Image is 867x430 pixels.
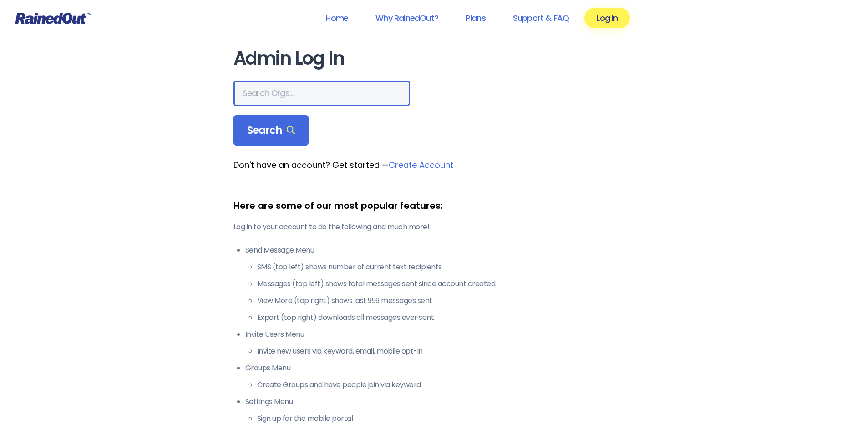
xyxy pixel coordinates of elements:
a: Create Account [389,159,453,171]
li: Groups Menu [245,363,634,390]
li: Messages (top left) shows total messages sent since account created [257,278,634,289]
li: Invite new users via keyword, email, mobile opt-in [257,346,634,357]
li: Sign up for the mobile portal [257,413,634,424]
p: Log in to your account to do the following and much more! [233,222,634,233]
a: Home [314,8,360,28]
span: Search [247,124,295,137]
li: View More (top right) shows last 999 messages sent [257,295,634,306]
div: Here are some of our most popular features: [233,199,634,212]
h1: Admin Log In [233,48,634,69]
div: Search [233,115,309,146]
input: Search Orgs… [233,81,410,106]
li: SMS (top left) shows number of current text recipients [257,262,634,273]
li: Invite Users Menu [245,329,634,357]
a: Why RainedOut? [364,8,450,28]
a: Log In [584,8,629,28]
a: Support & FAQ [501,8,581,28]
li: Create Groups and have people join via keyword [257,379,634,390]
a: Plans [454,8,497,28]
li: Send Message Menu [245,245,634,323]
li: Export (top right) downloads all messages ever sent [257,312,634,323]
